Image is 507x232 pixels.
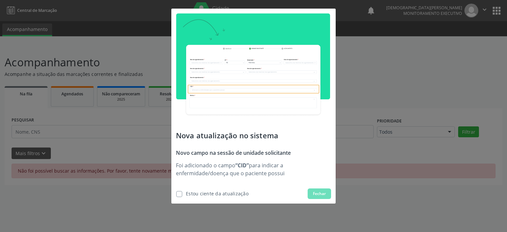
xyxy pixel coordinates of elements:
strong: “CID” [235,162,249,169]
p: Novo campo na sessão de unidade solicitante [176,149,331,157]
div: Estou ciente da atualização [186,190,249,197]
button: Fechar [308,188,331,199]
span: Fechar [313,191,326,197]
img: update-cid.png [176,13,330,122]
p: Nova atualização no sistema [176,130,331,141]
p: Foi adicionado o campo para indicar a enfermidade/doença que o paciente possui [176,161,331,177]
